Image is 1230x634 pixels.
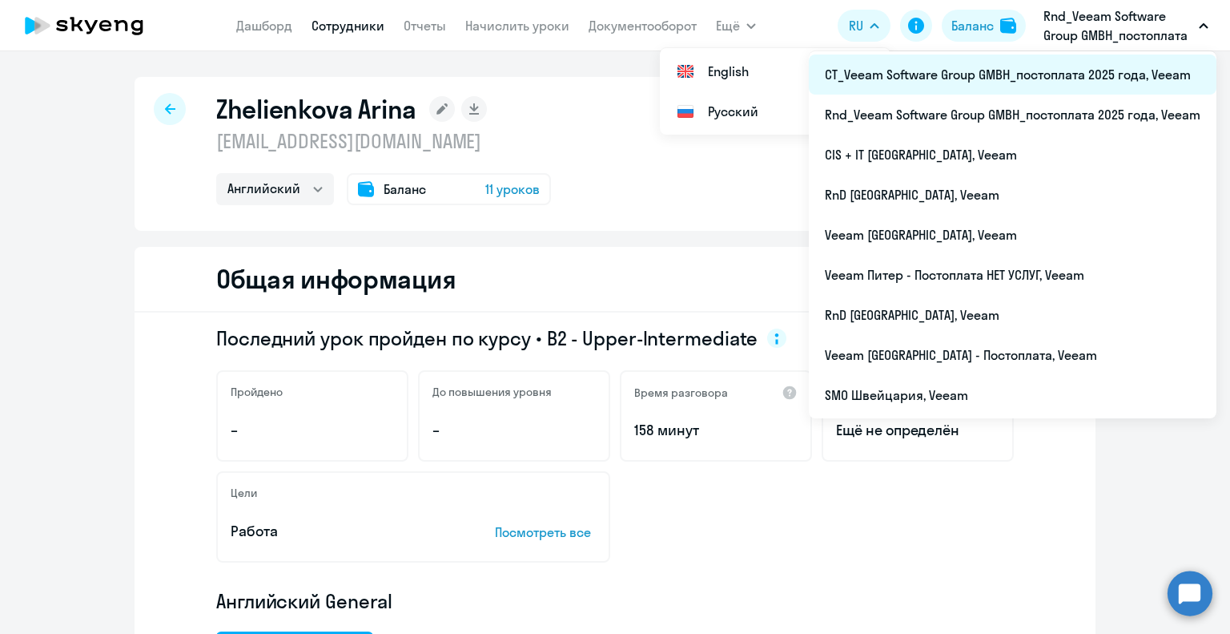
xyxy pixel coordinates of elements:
a: Сотрудники [312,18,384,34]
ul: Ещё [660,48,890,135]
div: Баланс [951,16,994,35]
p: – [432,420,596,441]
img: Русский [676,102,695,121]
p: 158 минут [634,420,798,441]
span: Баланс [384,180,426,199]
button: Rnd_Veeam Software Group GMBH_постоплата 2025 года, Veeam [1035,6,1216,45]
p: Работа [231,521,445,542]
a: Начислить уроки [465,18,569,34]
a: Отчеты [404,18,446,34]
img: English [676,62,695,81]
p: [EMAIL_ADDRESS][DOMAIN_NAME] [216,128,551,154]
span: Английский General [216,588,392,614]
h5: Цели [231,486,257,500]
button: RU [838,10,890,42]
h5: Время разговора [634,386,728,400]
p: – [231,420,394,441]
ul: Ещё [809,51,1216,418]
span: 11 уроков [485,180,540,199]
p: Посмотреть все [495,523,596,542]
h5: Пройдено [231,385,283,399]
h1: Zhelienkova Arina [216,93,416,125]
img: balance [1000,18,1016,34]
span: Последний урок пройден по курсу • B2 - Upper-Intermediate [216,325,758,351]
p: Rnd_Veeam Software Group GMBH_постоплата 2025 года, Veeam [1043,6,1192,45]
h2: Общая информация [216,263,456,295]
button: Ещё [716,10,756,42]
a: Документооборот [589,18,697,34]
span: RU [849,16,863,35]
a: Дашборд [236,18,292,34]
span: Ещё не определён [836,420,999,441]
button: Балансbalance [942,10,1026,42]
h5: До повышения уровня [432,385,552,399]
span: Ещё [716,16,740,35]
